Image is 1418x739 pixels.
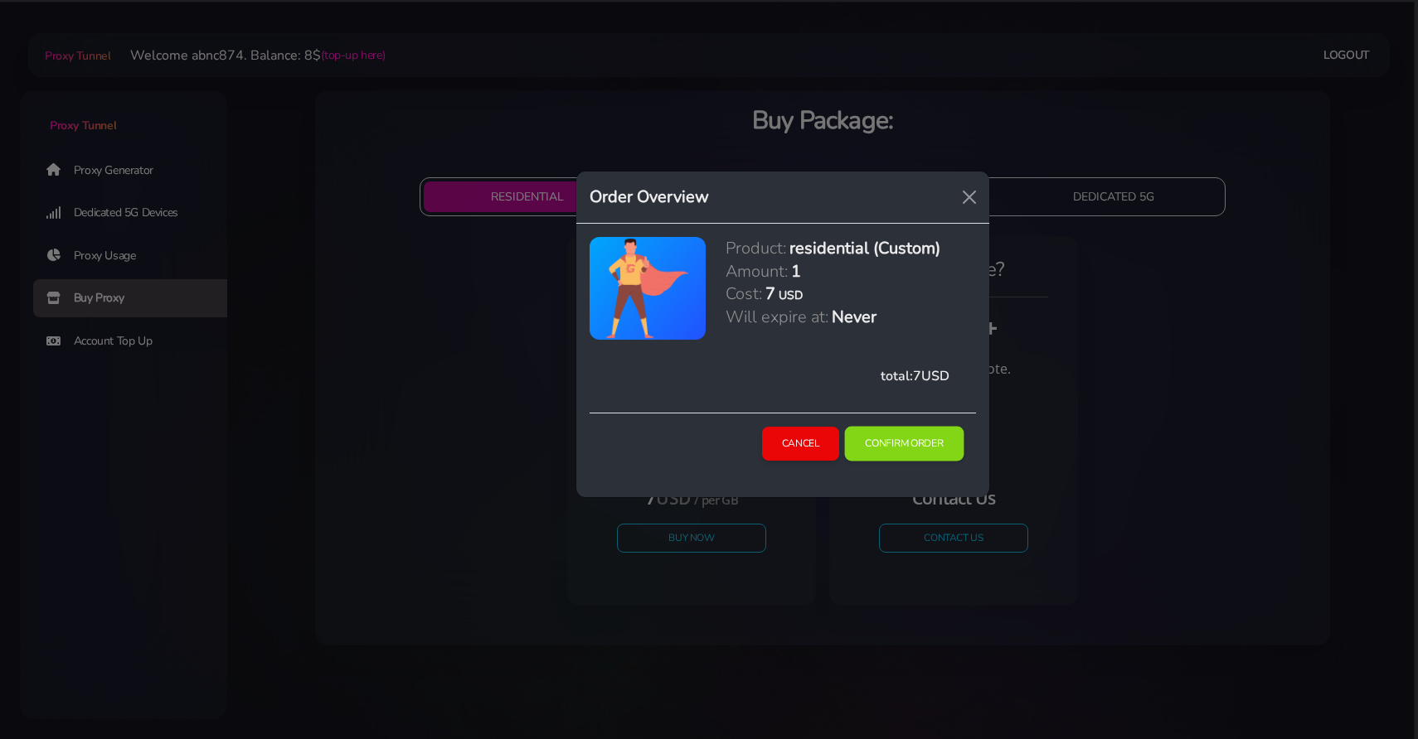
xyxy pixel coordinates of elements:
[779,287,803,303] h6: USD
[765,283,775,305] h5: 7
[881,367,949,385] span: total: USD
[762,427,840,461] button: Cancel
[605,237,691,340] img: antenna.png
[791,260,801,283] h5: 1
[726,260,788,283] h5: Amount:
[845,427,964,461] button: Confirm Order
[913,367,921,385] span: 7
[590,185,709,210] h5: Order Overview
[726,237,786,259] h5: Product:
[1338,659,1397,718] iframe: Webchat Widget
[789,237,940,259] h5: residential (Custom)
[956,184,983,210] button: Close
[832,306,877,328] h5: Never
[726,306,828,328] h5: Will expire at:
[726,283,762,305] h5: Cost:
